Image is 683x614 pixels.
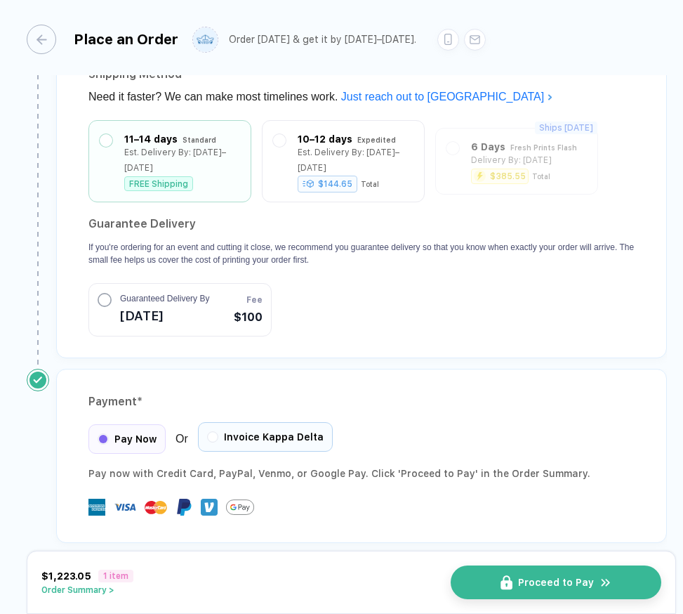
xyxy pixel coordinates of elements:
div: Standard [183,132,216,148]
img: Paypal [175,499,192,516]
div: Payment [88,391,635,413]
span: Guaranteed Delivery By [120,292,209,305]
button: Guaranteed Delivery By[DATE]Fee$100 [88,283,272,337]
span: Fee [246,294,263,306]
span: Invoice Kappa Delta [224,431,324,443]
h2: Guarantee Delivery [88,213,635,235]
span: 1 item [98,570,133,582]
img: visa [114,496,136,518]
img: icon [599,576,612,589]
div: 11–14 days [124,131,178,147]
div: Total [361,180,379,188]
div: Order [DATE] & get it by [DATE]–[DATE]. [229,34,416,46]
p: If you're ordering for an event and cutting it close, we recommend you guarantee delivery so that... [88,241,635,266]
span: Pay Now [114,433,157,445]
button: Order Summary > [41,585,133,595]
div: Expedited [357,132,396,148]
span: Proceed to Pay [518,577,594,588]
div: Need it faster? We can make most timelines work. [88,86,635,108]
img: user profile [193,27,218,52]
div: Pay Now [88,424,166,454]
div: Pay now with Credit Card, PayPal , Venmo , or Google Pay. Click 'Proceed to Pay' in the Order Sum... [88,465,635,482]
div: Est. Delivery By: [DATE]–[DATE] [298,145,413,176]
div: Place an Order [74,31,178,48]
img: master-card [145,496,167,518]
img: Venmo [201,499,218,516]
a: Just reach out to [GEOGRAPHIC_DATA] [341,91,553,103]
div: 10–12 days ExpeditedEst. Delivery By: [DATE]–[DATE]$144.65Total [273,131,413,191]
div: Est. Delivery By: [DATE]–[DATE] [124,145,240,176]
img: express [88,499,105,516]
div: Or [88,424,333,454]
span: $100 [234,309,263,326]
img: icon [500,575,512,590]
img: GPay [226,493,254,521]
div: Invoice Kappa Delta [198,422,333,452]
div: 10–12 days [298,131,352,147]
div: 11–14 days StandardEst. Delivery By: [DATE]–[DATE]FREE Shipping [100,131,240,191]
span: [DATE] [120,305,209,327]
div: FREE Shipping [124,176,193,191]
div: $144.65 [298,176,357,192]
span: $1,223.05 [41,570,91,582]
button: iconProceed to Payicon [451,566,661,599]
